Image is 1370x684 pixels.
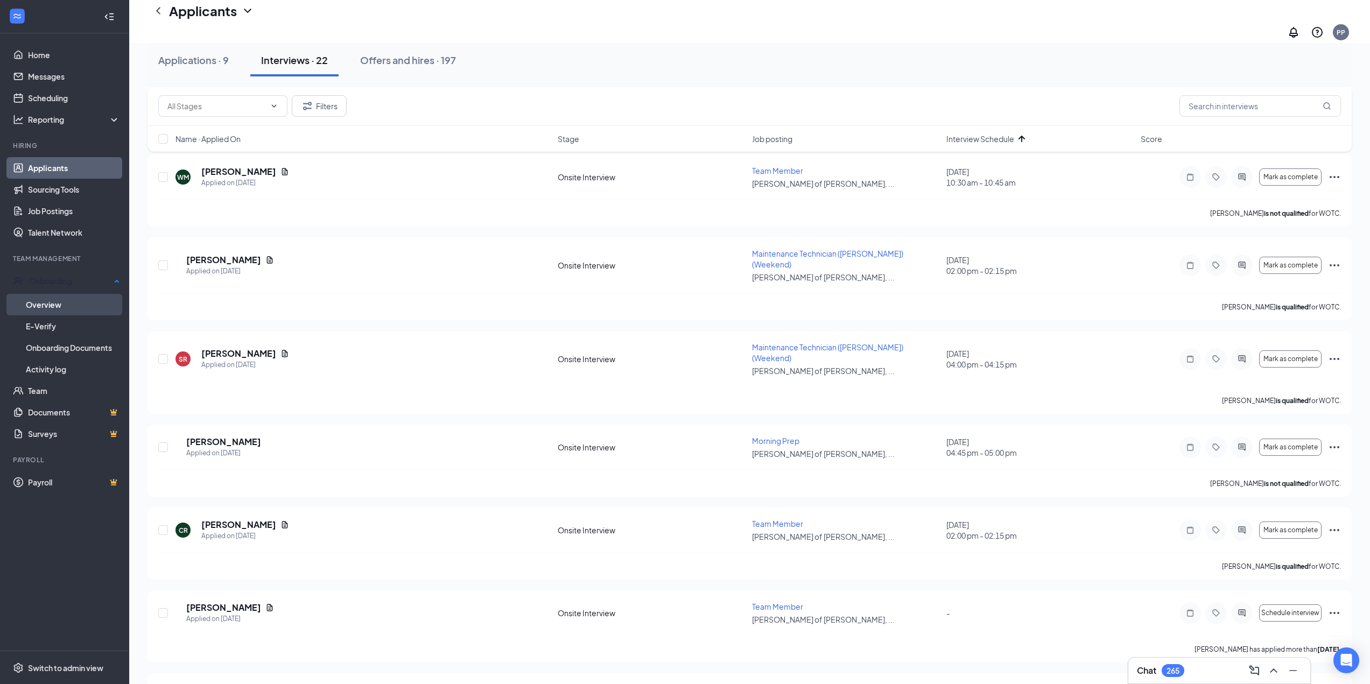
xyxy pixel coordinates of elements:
[201,178,289,188] div: Applied on [DATE]
[1261,609,1319,617] span: Schedule interview
[28,662,103,673] div: Switch to admin view
[1184,261,1197,270] svg: Note
[1337,28,1345,37] div: PP
[1222,396,1341,405] p: [PERSON_NAME] for WOTC.
[752,602,803,611] span: Team Member
[558,354,746,364] div: Onsite Interview
[1264,479,1309,488] b: is not qualified
[1210,526,1223,534] svg: Tag
[1184,443,1197,452] svg: Note
[13,455,118,464] div: Payroll
[1246,662,1263,679] button: ComposeMessage
[946,255,1134,276] div: [DATE]
[1264,209,1309,217] b: is not qualified
[152,4,165,17] a: ChevronLeft
[946,166,1134,188] div: [DATE]
[104,11,115,22] svg: Collapse
[201,519,276,531] h5: [PERSON_NAME]
[1259,439,1322,456] button: Mark as complete
[301,100,314,112] svg: Filter
[360,53,456,67] div: Offers and hires · 197
[1284,662,1302,679] button: Minimize
[1263,443,1318,451] span: Mark as complete
[186,266,274,277] div: Applied on [DATE]
[1235,609,1248,617] svg: ActiveChat
[752,133,792,144] span: Job posting
[28,471,120,493] a: PayrollCrown
[1137,665,1156,676] h3: Chat
[186,436,261,448] h5: [PERSON_NAME]
[28,44,120,66] a: Home
[1210,209,1341,218] p: [PERSON_NAME] for WOTC.
[946,177,1134,188] span: 10:30 am - 10:45 am
[558,442,746,453] div: Onsite Interview
[28,66,120,87] a: Messages
[12,11,23,22] svg: WorkstreamLogo
[1263,262,1318,269] span: Mark as complete
[265,256,274,264] svg: Document
[201,531,289,541] div: Applied on [DATE]
[241,4,254,17] svg: ChevronDown
[1265,662,1282,679] button: ChevronUp
[201,166,276,178] h5: [PERSON_NAME]
[1263,526,1318,534] span: Mark as complete
[1184,355,1197,363] svg: Note
[1195,645,1341,654] p: [PERSON_NAME] has applied more than .
[1210,609,1223,617] svg: Tag
[1179,95,1341,117] input: Search in interviews
[1222,302,1341,312] p: [PERSON_NAME] for WOTC.
[1184,609,1197,617] svg: Note
[752,448,940,459] p: [PERSON_NAME] of [PERSON_NAME], ...
[13,662,24,673] svg: Settings
[1259,604,1322,622] button: Schedule interview
[558,133,579,144] span: Stage
[1259,521,1322,539] button: Mark as complete
[1333,647,1359,673] div: Open Intercom Messenger
[179,526,188,535] div: CR
[28,423,120,445] a: SurveysCrown
[1235,443,1248,452] svg: ActiveChat
[28,401,120,423] a: DocumentsCrown
[13,141,118,150] div: Hiring
[1210,443,1223,452] svg: Tag
[28,200,120,222] a: Job Postings
[1210,479,1341,488] p: [PERSON_NAME] for WOTC.
[1328,352,1341,365] svg: Ellipses
[752,166,803,175] span: Team Member
[13,114,24,125] svg: Analysis
[1263,173,1318,181] span: Mark as complete
[1276,562,1309,570] b: is qualified
[1259,168,1322,186] button: Mark as complete
[270,102,278,110] svg: ChevronDown
[752,436,799,446] span: Morning Prep
[1311,26,1324,39] svg: QuestionInfo
[1248,664,1261,677] svg: ComposeMessage
[752,178,940,189] p: [PERSON_NAME] of [PERSON_NAME], ...
[1015,132,1028,145] svg: ArrowUp
[1184,173,1197,181] svg: Note
[946,519,1134,541] div: [DATE]
[280,167,289,176] svg: Document
[26,294,120,315] a: Overview
[265,603,274,612] svg: Document
[167,100,265,112] input: All Stages
[186,254,261,266] h5: [PERSON_NAME]
[558,260,746,271] div: Onsite Interview
[752,614,940,625] p: [PERSON_NAME] of [PERSON_NAME], ...
[1317,645,1339,653] b: [DATE]
[28,87,120,109] a: Scheduling
[1328,441,1341,454] svg: Ellipses
[292,95,347,117] button: Filter Filters
[1167,666,1179,675] div: 265
[946,348,1134,370] div: [DATE]
[28,380,120,401] a: Team
[946,436,1134,458] div: [DATE]
[28,222,120,243] a: Talent Network
[177,173,189,182] div: WM
[1276,397,1309,405] b: is qualified
[946,608,950,618] span: -
[946,447,1134,458] span: 04:45 pm - 05:00 pm
[1323,102,1331,110] svg: MagnifyingGlass
[1259,257,1322,274] button: Mark as complete
[201,348,276,359] h5: [PERSON_NAME]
